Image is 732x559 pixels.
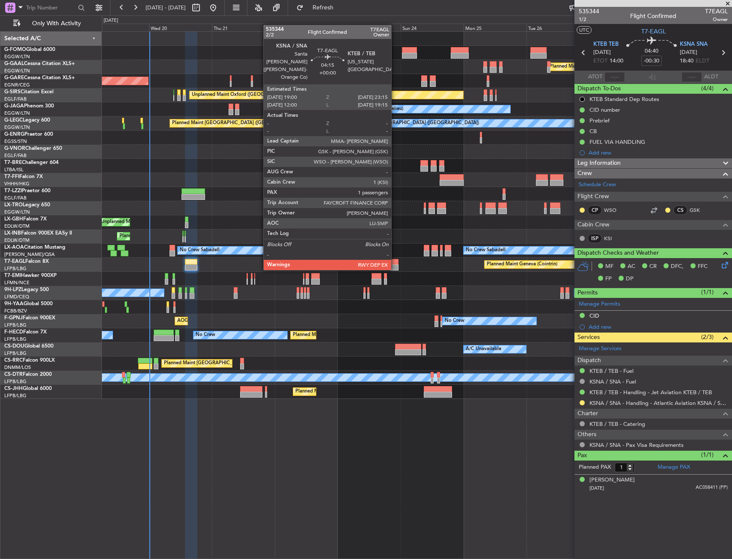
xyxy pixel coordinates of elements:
a: EGGW/LTN [4,54,30,60]
div: CB [589,128,597,135]
span: Flight Crew [577,192,609,202]
span: ELDT [696,57,709,65]
span: 1/2 [579,16,599,23]
a: KTEB / TEB - Fuel [589,367,634,375]
span: F-HECD [4,330,23,335]
span: 18:40 [680,57,693,65]
div: CID number [589,106,620,113]
span: G-ENRG [4,132,24,137]
div: No Crew [445,315,464,327]
div: Tue 26 [527,24,589,31]
a: FCBB/BZV [4,308,27,314]
a: KSNA / SNA - Fuel [589,378,636,385]
div: No Crew Sabadell [180,244,220,257]
a: LX-INBFalcon 900EX EASy II [4,231,72,236]
span: G-JAGA [4,104,24,109]
span: LX-AOA [4,245,24,250]
input: Trip Number [26,1,75,14]
span: Pax [577,451,587,461]
a: T7-FFIFalcon 7X [4,174,43,179]
a: EGLF/FAB [4,96,27,102]
span: G-SIRS [4,89,21,95]
div: Mon 25 [464,24,527,31]
a: Manage PAX [658,463,690,472]
a: LX-TROLegacy 650 [4,202,50,208]
div: Planned Maint [GEOGRAPHIC_DATA] ([GEOGRAPHIC_DATA]) [293,329,428,342]
a: DNMM/LOS [4,364,31,371]
span: Charter [577,409,598,419]
span: G-LEGC [4,118,23,123]
div: Prebrief [589,117,610,124]
a: LFPB/LBG [4,350,27,357]
div: Add new [589,323,728,330]
a: G-FOMOGlobal 6000 [4,47,55,52]
span: 14:00 [610,57,623,65]
span: LX-GBH [4,217,23,222]
span: Dispatch Checks and Weather [577,248,659,258]
a: T7-LZZIPraetor 600 [4,188,51,193]
div: Sat 23 [338,24,401,31]
span: DP [626,275,634,283]
span: G-GARE [4,75,24,80]
div: A/C Unavailable [466,343,501,356]
a: VHHH/HKG [4,181,30,187]
div: A/C Unavailable [GEOGRAPHIC_DATA] ([GEOGRAPHIC_DATA]) [340,117,479,130]
div: No Crew [196,329,215,342]
span: T7-BRE [4,160,22,165]
span: Leg Information [577,158,621,168]
a: G-GAALCessna Citation XLS+ [4,61,75,66]
span: Dispatch To-Dos [577,84,621,94]
a: KTEB / TEB - Handling - Jet Aviation KTEB / TEB [589,389,712,396]
a: GSK [690,206,709,214]
a: LFPB/LBG [4,336,27,342]
div: CS [673,205,687,215]
span: T7-FFI [4,174,19,179]
span: KTEB TEB [593,40,619,49]
a: KSI [604,235,623,242]
a: LFMD/CEQ [4,294,29,300]
div: [DATE] [104,17,118,24]
span: F-GPNJ [4,315,23,321]
input: --:-- [604,72,625,82]
span: G-FOMO [4,47,26,52]
div: No Crew Sabadell [466,244,506,257]
span: CS-JHH [4,386,23,391]
a: LFPB/LBG [4,392,27,399]
a: EDLW/DTM [4,223,30,229]
div: Planned Maint Geneva (Cointrin) [119,230,190,243]
div: Wed 20 [149,24,212,31]
a: LFMN/NCE [4,279,30,286]
span: LX-INB [4,231,21,236]
span: Refresh [305,5,341,11]
a: 9H-YAAGlobal 5000 [4,301,53,306]
div: Planned Maint [GEOGRAPHIC_DATA] ([GEOGRAPHIC_DATA]) [172,117,307,130]
div: Planned Maint Geneva (Cointrin) [487,258,557,271]
span: Crew [577,169,592,178]
span: (1/1) [701,450,714,459]
a: G-SIRSCitation Excel [4,89,54,95]
div: AOG Maint Hyères ([GEOGRAPHIC_DATA]-[GEOGRAPHIC_DATA]) [177,315,322,327]
div: Planned Maint [GEOGRAPHIC_DATA] ([GEOGRAPHIC_DATA]) [298,202,433,214]
span: 9H-YAA [4,301,24,306]
a: CS-JHHGlobal 6000 [4,386,52,391]
button: UTC [577,26,592,34]
a: 9H-LPZLegacy 500 [4,287,49,292]
span: ETOT [593,57,607,65]
a: F-HECDFalcon 7X [4,330,47,335]
span: ATOT [588,73,602,81]
span: T7-EAGL [4,259,25,264]
span: T7EAGL [705,7,728,16]
span: Only With Activity [22,21,90,27]
span: MF [605,262,613,271]
div: Thu 21 [212,24,275,31]
span: Others [577,430,596,440]
span: 9H-LPZ [4,287,21,292]
span: [DATE] [589,485,604,491]
div: Add new [589,149,728,156]
span: [DATE] [680,48,697,57]
a: Manage Permits [579,300,620,309]
span: AC [628,262,635,271]
a: T7-EAGLFalcon 8X [4,259,49,264]
a: [PERSON_NAME]/QSA [4,251,55,258]
a: LX-AOACitation Mustang [4,245,65,250]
